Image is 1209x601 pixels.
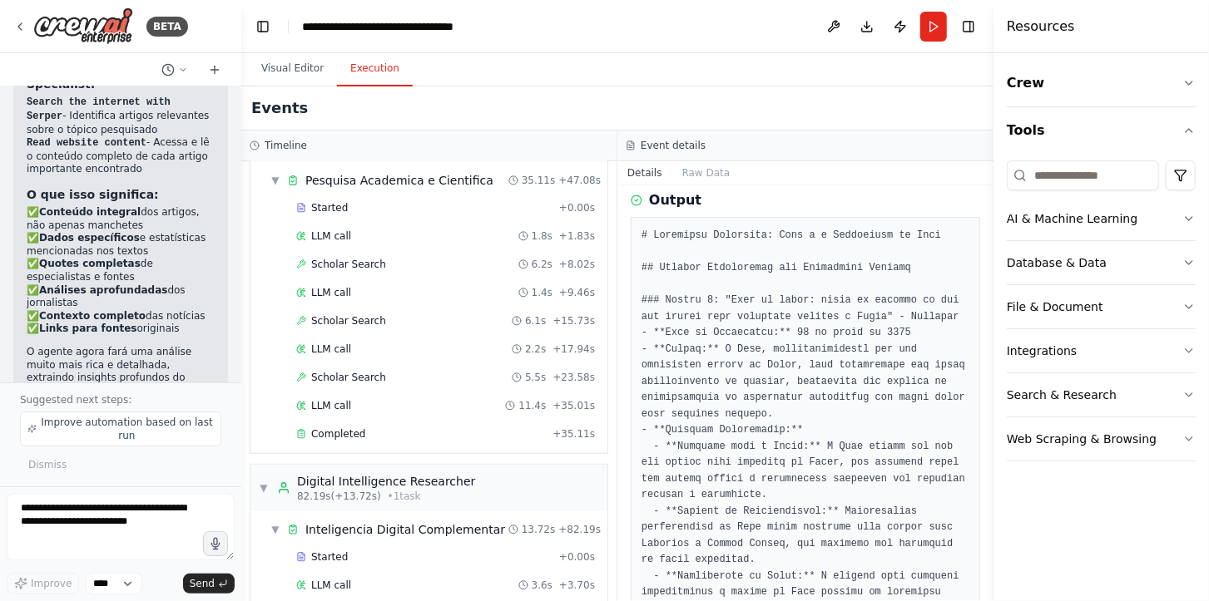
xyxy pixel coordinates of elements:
button: Dismiss [20,453,75,476]
p: O agente agora fará uma análise muito mais rica e detalhada, extraindo insights profundos do cont... [27,346,215,436]
span: 1.8s [532,229,552,243]
span: 13.72s [522,523,556,536]
div: Tools [1007,154,1196,475]
li: - Acessa e lê o conteúdo completo de cada artigo importante encontrado [27,136,215,176]
span: 1.4s [532,286,552,299]
span: + 82.19s [558,523,601,536]
span: Scholar Search [311,371,386,384]
strong: Links para fontes [39,323,137,334]
strong: Análises aprofundadas [39,284,167,296]
span: Dismiss [28,458,67,471]
strong: Dados específicos [39,232,140,244]
button: Details [617,161,672,185]
span: Improve automation based on last run [40,416,214,442]
span: • 1 task [388,490,421,503]
button: Execution [337,52,413,86]
span: + 1.83s [559,229,595,243]
span: LLM call [311,399,351,412]
button: Web Scraping & Browsing [1007,417,1196,461]
span: 5.5s [525,371,546,384]
code: Read website content [27,137,146,149]
button: File & Document [1007,285,1196,328]
div: Pesquisa Academica e Cientifica [305,172,493,189]
span: Started [311,550,348,564]
span: LLM call [311,229,351,243]
img: Logo [33,7,133,45]
li: ✅ dos artigos, não apenas manchetes [27,206,215,232]
span: + 0.00s [559,550,595,564]
span: Scholar Search [311,258,386,271]
span: LLM call [311,286,351,299]
span: + 35.11s [552,427,595,441]
span: 11.4s [518,399,546,412]
span: + 17.94s [552,342,595,356]
h3: Timeline [265,139,307,152]
button: Tools [1007,107,1196,154]
h3: Event details [641,139,706,152]
span: Send [190,577,215,590]
button: Improve [7,573,79,594]
code: Search the internet with Serper [27,96,171,122]
span: + 9.46s [559,286,595,299]
button: Hide left sidebar [251,15,275,38]
button: Start a new chat [201,60,228,80]
span: + 47.08s [558,174,601,187]
span: Scholar Search [311,314,386,328]
span: Improve [31,577,72,590]
button: Click to speak your automation idea [203,531,228,556]
button: Crew [1007,60,1196,106]
button: Database & Data [1007,241,1196,284]
div: Inteligencia Digital Complementar [305,521,505,538]
strong: Quotes completas [39,258,141,269]
span: 3.6s [532,579,552,592]
li: - Identifica artigos relevantes sobre o tópico pesquisado [27,96,215,136]
div: Digital Intelligence Researcher [297,473,475,490]
button: Raw Data [672,161,741,185]
button: Integrations [1007,329,1196,372]
h4: Resources [1007,17,1075,37]
span: 6.1s [525,314,546,328]
li: ✅ de especialistas e fontes [27,258,215,283]
span: LLM call [311,579,351,592]
strong: Contexto completo [39,310,146,322]
span: Completed [311,427,365,441]
span: Started [311,201,348,214]
span: + 15.73s [552,314,595,328]
li: ✅ originais [27,323,215,336]
button: Hide right sidebar [957,15,980,38]
span: + 0.00s [559,201,595,214]
li: ✅ dos jornalistas [27,284,215,310]
span: + 35.01s [552,399,595,412]
div: BETA [146,17,188,37]
span: 6.2s [532,258,552,271]
span: LLM call [311,342,351,356]
span: + 8.02s [559,258,595,271]
span: 82.19s (+13.72s) [297,490,381,503]
span: + 3.70s [559,579,595,592]
li: ✅ das notícias [27,310,215,323]
li: ✅ e estatísticas mencionadas nos textos [27,232,215,258]
h2: Events [251,96,308,120]
nav: breadcrumb [302,18,489,35]
button: Visual Editor [248,52,337,86]
strong: O que isso significa: [27,188,159,201]
strong: Conteúdo integral [39,206,141,218]
p: Suggested next steps: [20,393,221,406]
span: ▼ [270,174,280,187]
button: Switch to previous chat [155,60,195,80]
span: + 23.58s [552,371,595,384]
button: AI & Machine Learning [1007,197,1196,240]
span: 2.2s [525,342,546,356]
span: 35.11s [522,174,556,187]
button: Search & Research [1007,373,1196,416]
button: Send [183,574,235,594]
h3: Output [649,190,701,210]
button: Improve automation based on last run [20,411,221,446]
span: ▼ [259,481,269,495]
span: ▼ [270,523,280,536]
